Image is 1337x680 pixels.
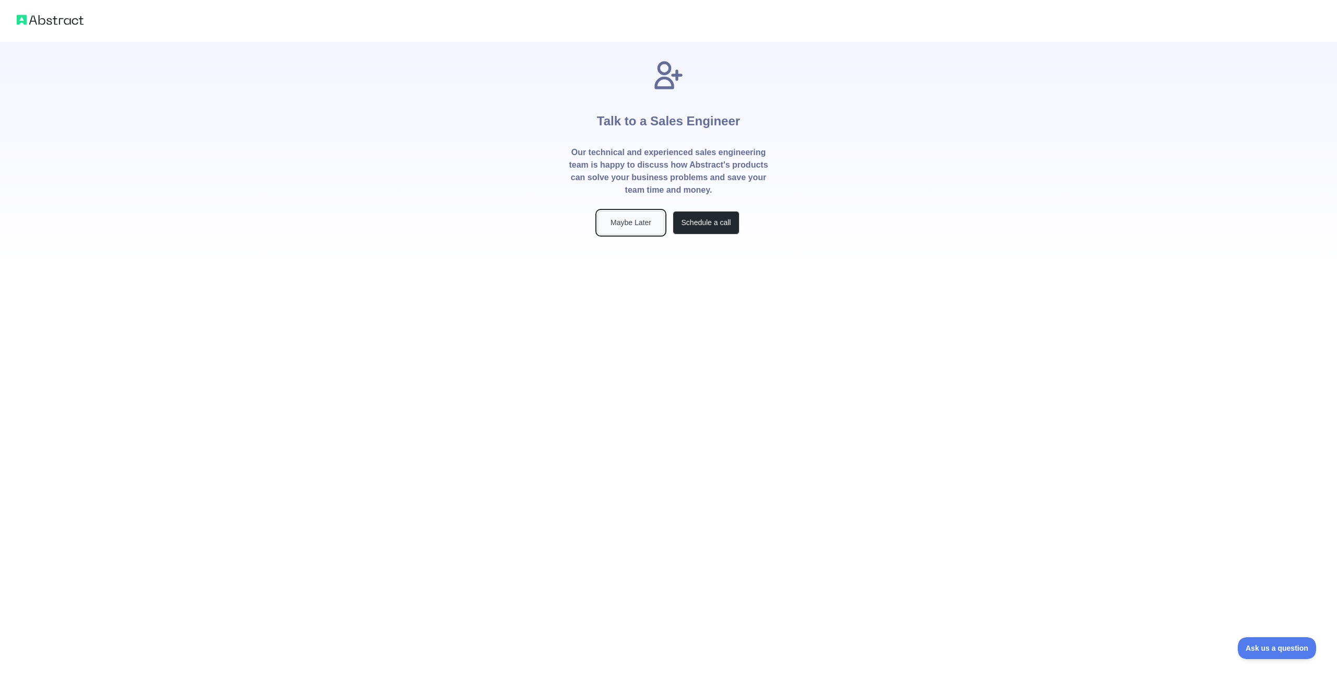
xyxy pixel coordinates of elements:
p: Our technical and experienced sales engineering team is happy to discuss how Abstract's products ... [568,146,769,196]
iframe: Toggle Customer Support [1238,637,1316,659]
button: Maybe Later [597,211,664,235]
button: Schedule a call [673,211,740,235]
h1: Talk to a Sales Engineer [597,92,740,146]
img: Abstract logo [17,13,84,27]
